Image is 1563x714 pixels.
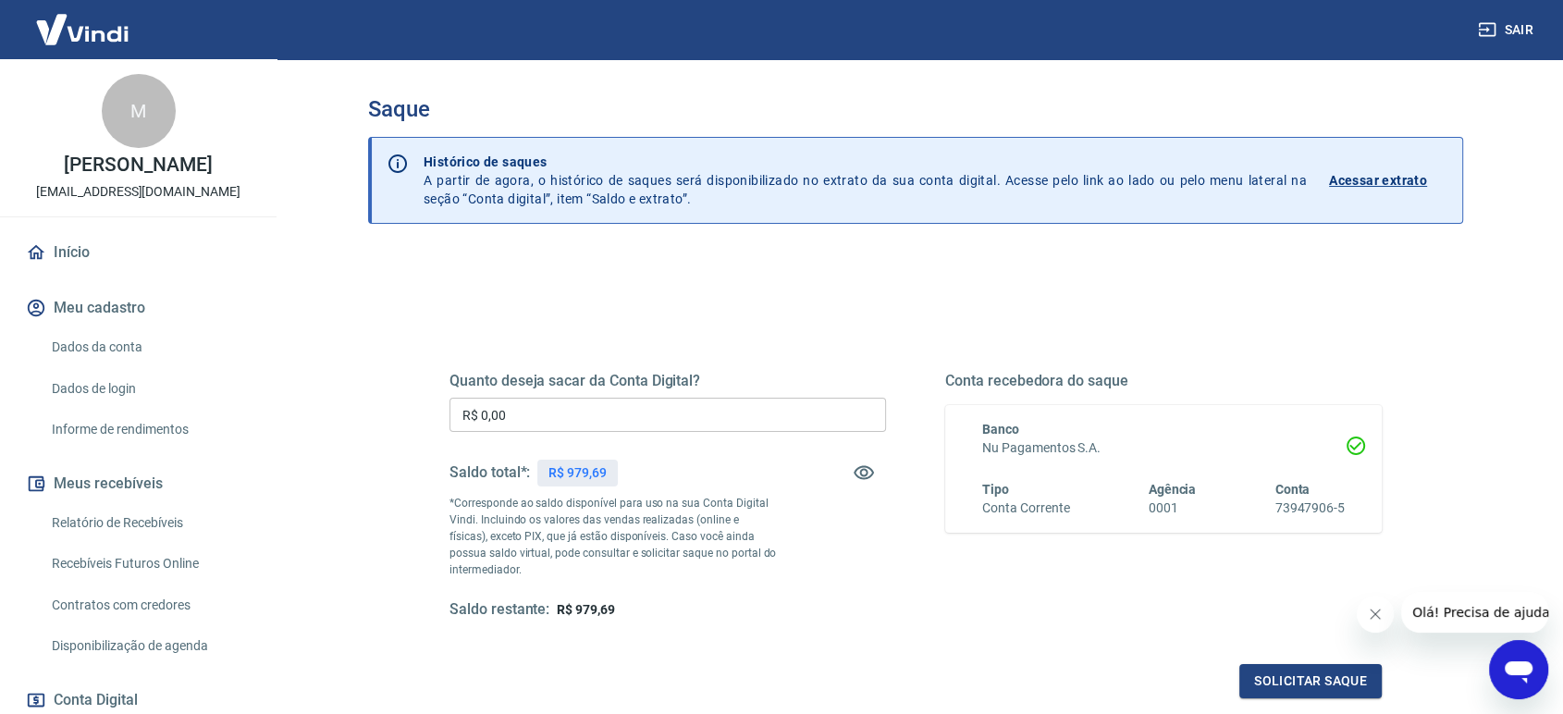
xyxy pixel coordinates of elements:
p: Histórico de saques [424,153,1307,171]
p: [PERSON_NAME] [64,155,212,175]
h6: Conta Corrente [982,499,1069,518]
h6: 0001 [1149,499,1197,518]
a: Recebíveis Futuros Online [44,545,254,583]
a: Dados de login [44,370,254,408]
iframe: Mensagem da empresa [1401,592,1548,633]
h3: Saque [368,96,1463,122]
button: Meus recebíveis [22,463,254,504]
h6: Nu Pagamentos S.A. [982,438,1345,458]
p: R$ 979,69 [548,463,607,483]
p: [EMAIL_ADDRESS][DOMAIN_NAME] [36,182,240,202]
h6: 73947906-5 [1274,499,1345,518]
span: Olá! Precisa de ajuda? [11,13,155,28]
h5: Quanto deseja sacar da Conta Digital? [449,372,886,390]
button: Solicitar saque [1239,664,1382,698]
p: A partir de agora, o histórico de saques será disponibilizado no extrato da sua conta digital. Ac... [424,153,1307,208]
iframe: Botão para abrir a janela de mensagens [1489,640,1548,699]
a: Acessar extrato [1329,153,1447,208]
button: Meu cadastro [22,288,254,328]
iframe: Fechar mensagem [1357,596,1394,633]
span: Banco [982,422,1019,437]
button: Sair [1474,13,1541,47]
h5: Conta recebedora do saque [945,372,1382,390]
div: M [102,74,176,148]
a: Informe de rendimentos [44,411,254,449]
a: Dados da conta [44,328,254,366]
a: Disponibilização de agenda [44,627,254,665]
span: Agência [1149,482,1197,497]
span: Tipo [982,482,1009,497]
p: *Corresponde ao saldo disponível para uso na sua Conta Digital Vindi. Incluindo os valores das ve... [449,495,777,578]
p: Acessar extrato [1329,171,1427,190]
span: R$ 979,69 [557,602,615,617]
h5: Saldo restante: [449,600,549,620]
span: Conta [1274,482,1310,497]
a: Início [22,232,254,273]
h5: Saldo total*: [449,463,530,482]
a: Contratos com credores [44,586,254,624]
img: Vindi [22,1,142,57]
a: Relatório de Recebíveis [44,504,254,542]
